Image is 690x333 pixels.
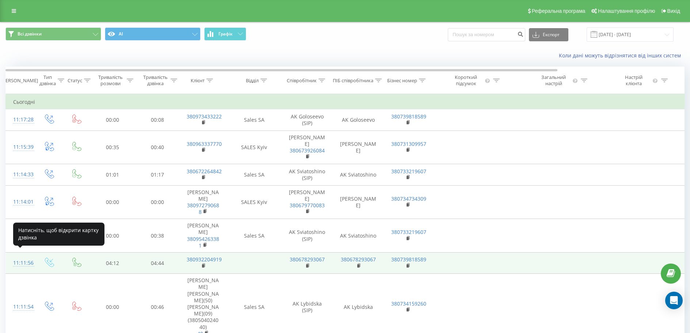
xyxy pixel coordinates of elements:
[448,28,525,41] input: Пошук за номером
[136,130,179,164] td: 00:40
[13,167,28,182] div: 11:14:33
[598,8,655,14] span: Налаштування профілю
[387,77,417,84] div: Бізнес номер
[136,185,179,219] td: 00:00
[536,74,571,87] div: Загальний настрій
[282,185,333,219] td: [PERSON_NAME]
[13,113,28,127] div: 11:17:28
[282,164,333,185] td: AK Sviatoshino (SIP)
[187,168,222,175] a: 380672264842
[333,185,384,219] td: [PERSON_NAME]
[290,202,325,209] a: 380679770083
[105,27,201,41] button: AI
[290,147,325,154] a: 380673926084
[227,164,282,185] td: Sales SA
[13,300,28,314] div: 11:11:54
[532,8,586,14] span: Реферальна програма
[136,253,179,274] td: 04:44
[449,74,484,87] div: Короткий підсумок
[90,253,136,274] td: 04:12
[18,31,42,37] span: Всі дзвінки
[287,77,317,84] div: Співробітник
[179,219,227,253] td: [PERSON_NAME]
[90,164,136,185] td: 01:01
[529,28,568,41] button: Експорт
[96,74,125,87] div: Тривалість розмови
[227,185,282,219] td: SALES Kyiv
[667,8,680,14] span: Вихід
[179,185,227,219] td: [PERSON_NAME]
[204,27,246,41] button: Графік
[136,219,179,253] td: 00:38
[617,74,651,87] div: Настрій клієнта
[391,300,426,307] a: 380734159260
[333,219,384,253] td: AK Sviatoshino
[391,113,426,120] a: 380739818589
[5,27,101,41] button: Всі дзвінки
[191,77,205,84] div: Клієнт
[187,140,222,147] a: 380963337770
[218,31,233,37] span: Графік
[90,185,136,219] td: 00:00
[227,219,282,253] td: Sales SA
[559,52,685,59] a: Коли дані можуть відрізнятися вiд інших систем
[13,223,104,246] div: Натисніть, щоб відкрити картку дзвінка
[333,109,384,130] td: AK Goloseevo
[39,74,56,87] div: Тип дзвінка
[13,256,28,270] div: 11:11:56
[13,195,28,209] div: 11:14:01
[341,256,376,263] a: 380678293067
[333,77,373,84] div: ПІБ співробітника
[227,130,282,164] td: SALES Kyiv
[90,219,136,253] td: 00:00
[1,77,38,84] div: [PERSON_NAME]
[391,195,426,202] a: 380734734309
[187,235,219,249] a: 380954263381
[333,130,384,164] td: [PERSON_NAME]
[665,292,683,309] div: Open Intercom Messenger
[282,130,333,164] td: [PERSON_NAME]
[282,109,333,130] td: AK Goloseevo (SIP)
[90,109,136,130] td: 00:00
[187,202,219,215] a: 380972790688
[13,140,28,154] div: 11:15:39
[391,168,426,175] a: 380733219607
[290,256,325,263] a: 380678293067
[227,109,282,130] td: Sales SA
[391,228,426,235] a: 380733219607
[68,77,82,84] div: Статус
[246,77,259,84] div: Відділ
[391,256,426,263] a: 380739818589
[90,130,136,164] td: 00:35
[187,113,222,120] a: 380973433222
[333,164,384,185] td: AK Sviatoshino
[282,219,333,253] td: AK Sviatoshino (SIP)
[136,164,179,185] td: 01:17
[136,109,179,130] td: 00:08
[142,74,169,87] div: Тривалість дзвінка
[391,140,426,147] a: 380731309957
[187,256,222,263] a: 380932204919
